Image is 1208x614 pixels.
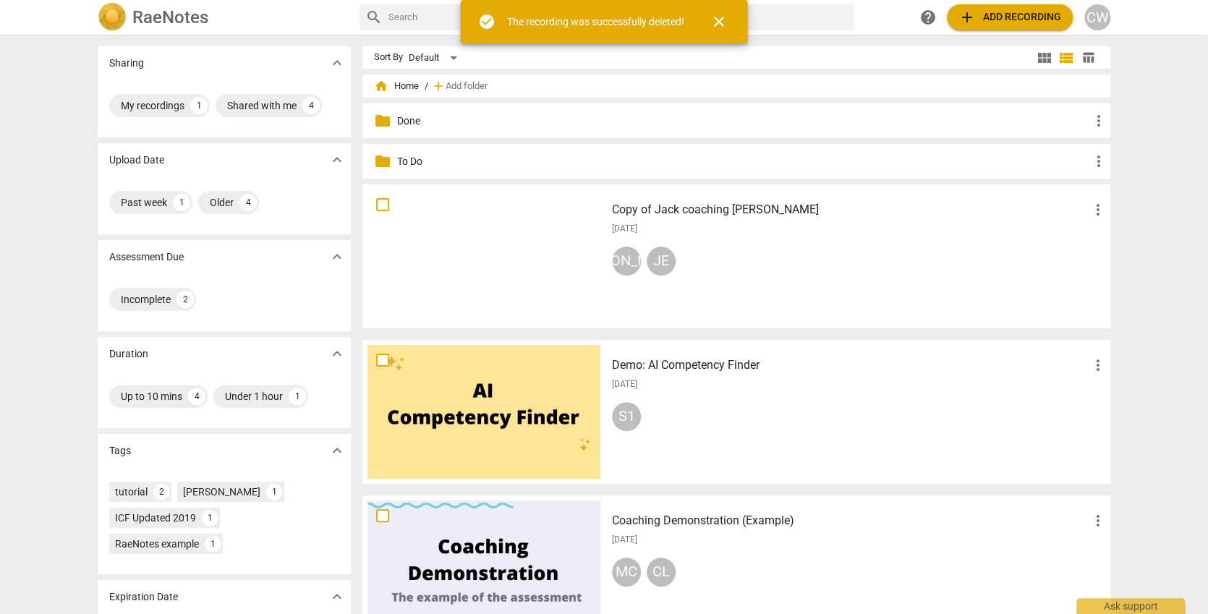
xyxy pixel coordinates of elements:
p: Done [397,114,1090,129]
button: CW [1084,4,1110,30]
span: folder [374,153,391,170]
span: expand_more [328,442,346,459]
button: Upload [947,4,1073,30]
div: Up to 10 mins [121,389,182,404]
a: Copy of Jack coaching [PERSON_NAME][DATE][PERSON_NAME]JE [367,189,1105,323]
span: Add recording [958,9,1061,26]
span: more_vert [1089,357,1107,374]
span: expand_more [328,345,346,362]
span: expand_more [328,588,346,605]
div: Ask support [1076,598,1185,614]
div: 1 [173,194,190,211]
span: expand_more [328,151,346,169]
div: The recording was successfully deleted! [507,14,684,30]
div: 4 [188,388,205,405]
span: [DATE] [612,223,637,235]
button: List view [1055,47,1077,69]
span: view_module [1036,49,1053,67]
span: / [425,81,428,92]
button: Show more [326,52,348,74]
div: 1 [266,484,282,500]
div: JE [647,247,676,276]
div: 1 [202,510,218,526]
button: Table view [1077,47,1099,69]
div: ICF Updated 2019 [115,511,196,525]
span: more_vert [1089,201,1107,218]
span: more_vert [1089,512,1107,529]
p: To Do [397,154,1090,169]
button: Show more [326,586,348,607]
p: Assessment Due [109,250,184,265]
div: tutorial [115,485,148,499]
div: RaeNotes example [115,537,199,551]
div: 1 [205,536,221,552]
button: Close [702,4,736,39]
span: [DATE] [612,378,637,391]
div: 2 [153,484,169,500]
span: Add folder [446,81,488,92]
span: folder [374,112,391,129]
div: 1 [289,388,306,405]
span: [DATE] [612,534,637,546]
div: Sort By [374,52,403,63]
div: MC [612,558,641,587]
button: Show more [326,343,348,364]
a: Demo: AI Competency Finder[DATE]S1 [367,345,1105,479]
span: add [431,79,446,93]
button: Show more [326,149,348,171]
span: close [710,13,728,30]
button: Show more [326,246,348,268]
div: 2 [176,291,194,308]
h2: RaeNotes [132,7,208,27]
img: Logo [98,3,127,32]
div: My recordings [121,98,184,113]
div: S1 [612,402,641,431]
span: check_circle [478,13,495,30]
div: Default [409,46,462,69]
span: Home [374,79,419,93]
a: LogoRaeNotes [98,3,348,32]
span: view_list [1058,49,1075,67]
div: 4 [302,97,320,114]
div: 4 [239,194,257,211]
div: Shared with me [227,98,297,113]
span: help [919,9,937,26]
p: Tags [109,443,131,459]
span: table_chart [1081,51,1095,64]
button: Tile view [1034,47,1055,69]
span: expand_more [328,248,346,265]
h3: Demo: AI Competency Finder [612,357,1089,374]
p: Upload Date [109,153,164,168]
h3: Coaching Demonstration (Example) [612,512,1089,529]
div: [PERSON_NAME] [612,247,641,276]
p: Sharing [109,56,144,71]
div: [PERSON_NAME] [183,485,260,499]
p: Duration [109,346,148,362]
input: Search [388,6,848,29]
p: Expiration Date [109,589,178,605]
span: search [365,9,383,26]
div: 1 [190,97,208,114]
span: add [958,9,976,26]
button: Show more [326,440,348,461]
span: more_vert [1090,112,1107,129]
div: Under 1 hour [225,389,283,404]
div: CL [647,558,676,587]
div: Incomplete [121,292,171,307]
div: Past week [121,195,167,210]
div: Older [210,195,234,210]
span: expand_more [328,54,346,72]
h3: Copy of Jack coaching Jeff [612,201,1089,218]
span: more_vert [1090,153,1107,170]
a: Help [915,4,941,30]
span: home [374,79,388,93]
